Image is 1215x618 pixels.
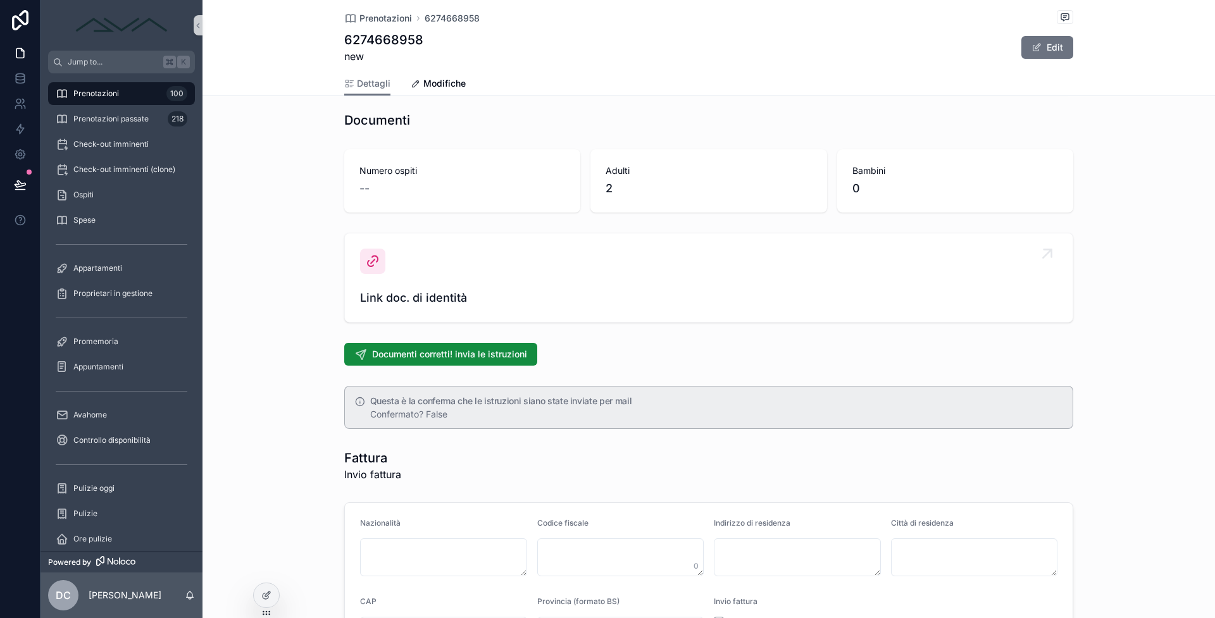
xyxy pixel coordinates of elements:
[357,77,390,90] span: Dettagli
[48,282,195,305] a: Proprietari in gestione
[73,164,175,175] span: Check-out imminenti (clone)
[714,596,757,606] span: Invio fattura
[360,289,1057,307] span: Link doc. di identità
[48,502,195,525] a: Pulizie
[411,72,466,97] a: Modifiche
[178,57,189,67] span: K
[606,180,811,197] span: 2
[606,164,811,177] span: Adulti
[73,190,94,200] span: Ospiti
[73,215,96,225] span: Spese
[852,180,1058,197] span: 0
[344,12,412,25] a: Prenotazioni
[48,82,195,105] a: Prenotazioni100
[48,477,195,500] a: Pulizie oggi
[48,355,195,378] a: Appuntamenti
[73,337,118,347] span: Promemoria
[73,263,122,273] span: Appartamenti
[370,409,447,419] span: Confermato? False
[852,164,1058,177] span: Bambini
[1021,36,1073,59] button: Edit
[714,518,790,528] span: Indirizzo di residenza
[344,449,401,467] h1: Fattura
[73,89,119,99] span: Prenotazioni
[56,588,71,603] span: DC
[166,86,187,101] div: 100
[73,534,112,544] span: Ore pulizie
[360,518,401,528] span: Nazionalità
[73,288,153,299] span: Proprietari in gestione
[537,596,620,606] span: Provincia (formato BS)
[48,557,91,567] span: Powered by
[344,49,423,64] span: new
[40,73,202,552] div: scrollable content
[372,348,527,361] span: Documenti corretti! invia le istruzioni
[370,397,1062,405] h5: Questa è la conferma che le istruzioni siano state inviate per mail
[359,12,412,25] span: Prenotazioni
[344,467,401,482] span: Invio fattura
[73,483,115,493] span: Pulizie oggi
[89,589,161,602] p: [PERSON_NAME]
[344,343,537,366] button: Documenti corretti! invia le istruzioni
[360,596,377,606] span: CAP
[68,57,158,67] span: Jump to...
[537,518,589,528] span: Codice fiscale
[71,15,172,35] img: App logo
[344,31,423,49] h1: 6274668958
[48,528,195,550] a: Ore pulizie
[344,72,390,96] a: Dettagli
[73,362,123,372] span: Appuntamenti
[48,209,195,232] a: Spese
[73,114,149,124] span: Prenotazioni passate
[48,183,195,206] a: Ospiti
[359,164,565,177] span: Numero ospiti
[423,77,466,90] span: Modifiche
[344,111,410,129] h1: Documenti
[48,257,195,280] a: Appartamenti
[48,404,195,426] a: Avahome
[40,552,202,572] a: Powered by
[48,429,195,452] a: Controllo disponibilità
[370,408,1062,421] div: Confermato? False
[425,12,480,25] a: 6274668958
[73,435,151,445] span: Controllo disponibilità
[73,410,107,420] span: Avahome
[359,180,370,197] span: --
[48,108,195,130] a: Prenotazioni passate218
[48,330,195,353] a: Promemoria
[73,509,97,519] span: Pulizie
[48,158,195,181] a: Check-out imminenti (clone)
[48,51,195,73] button: Jump to...K
[73,139,149,149] span: Check-out imminenti
[891,518,954,528] span: Città di residenza
[345,233,1073,322] a: Link doc. di identità
[168,111,187,127] div: 218
[48,133,195,156] a: Check-out imminenti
